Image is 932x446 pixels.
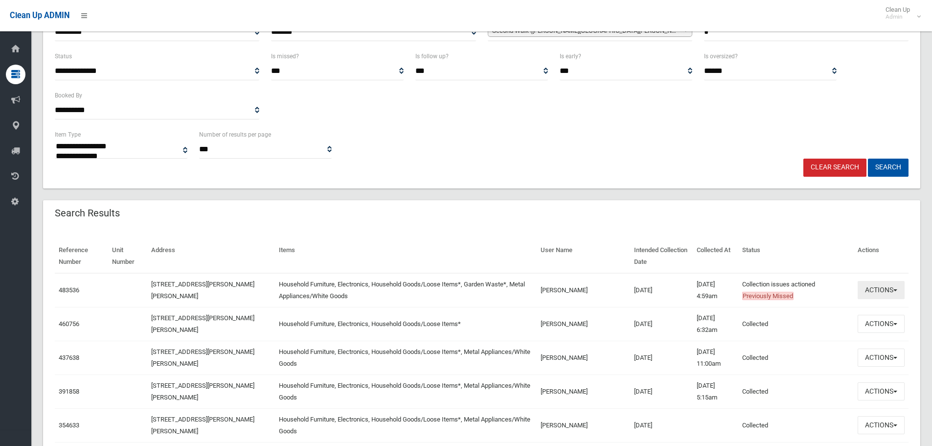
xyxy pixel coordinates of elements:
a: [STREET_ADDRESS][PERSON_NAME][PERSON_NAME] [151,348,254,367]
td: [DATE] [630,273,693,307]
td: [DATE] 6:32am [693,307,738,341]
span: Clean Up [881,6,920,21]
a: 391858 [59,388,79,395]
header: Search Results [43,204,132,223]
span: Previously Missed [742,292,794,300]
td: Household Furniture, Electronics, Household Goods/Loose Items*, Metal Appliances/White Goods [275,341,537,375]
th: Status [738,239,854,273]
a: [STREET_ADDRESS][PERSON_NAME][PERSON_NAME] [151,281,254,300]
th: Collected At [693,239,738,273]
td: [PERSON_NAME] [537,341,630,375]
label: Is follow up? [415,51,449,62]
td: [DATE] 11:00am [693,341,738,375]
a: 483536 [59,286,79,294]
label: Is oversized? [704,51,738,62]
a: 460756 [59,320,79,328]
td: Collected [738,307,854,341]
th: Intended Collection Date [630,239,693,273]
td: [DATE] 5:15am [693,375,738,408]
a: Clear Search [803,159,866,177]
td: Household Furniture, Electronics, Household Goods/Loose Items*, Garden Waste*, Metal Appliances/W... [275,273,537,307]
td: Collected [738,341,854,375]
button: Actions [858,416,905,434]
th: Items [275,239,537,273]
a: [STREET_ADDRESS][PERSON_NAME][PERSON_NAME] [151,382,254,401]
td: Household Furniture, Electronics, Household Goods/Loose Items*, Metal Appliances/White Goods [275,408,537,442]
td: Collected [738,375,854,408]
span: Clean Up ADMIN [10,11,69,20]
td: Household Furniture, Electronics, Household Goods/Loose Items* [275,307,537,341]
td: Collected [738,408,854,442]
button: Actions [858,349,905,367]
label: Is missed? [271,51,299,62]
label: Status [55,51,72,62]
th: Address [147,239,275,273]
th: Actions [854,239,909,273]
td: [DATE] [630,375,693,408]
th: User Name [537,239,630,273]
a: 437638 [59,354,79,361]
td: [PERSON_NAME] [537,307,630,341]
a: [STREET_ADDRESS][PERSON_NAME][PERSON_NAME] [151,416,254,435]
th: Unit Number [108,239,147,273]
td: [PERSON_NAME] [537,375,630,408]
label: Item Type [55,129,81,140]
td: [DATE] [630,408,693,442]
label: Is early? [560,51,581,62]
td: [DATE] 4:59am [693,273,738,307]
a: 354633 [59,422,79,429]
label: Number of results per page [199,129,271,140]
button: Actions [858,281,905,299]
td: Collection issues actioned [738,273,854,307]
td: [PERSON_NAME] [537,273,630,307]
th: Reference Number [55,239,108,273]
button: Actions [858,315,905,333]
button: Actions [858,382,905,400]
td: [DATE] [630,307,693,341]
td: [DATE] [630,341,693,375]
small: Admin [886,13,910,21]
td: Household Furniture, Electronics, Household Goods/Loose Items*, Metal Appliances/White Goods [275,375,537,408]
a: [STREET_ADDRESS][PERSON_NAME][PERSON_NAME] [151,314,254,333]
td: [PERSON_NAME] [537,408,630,442]
label: Booked By [55,90,82,101]
button: Search [868,159,909,177]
